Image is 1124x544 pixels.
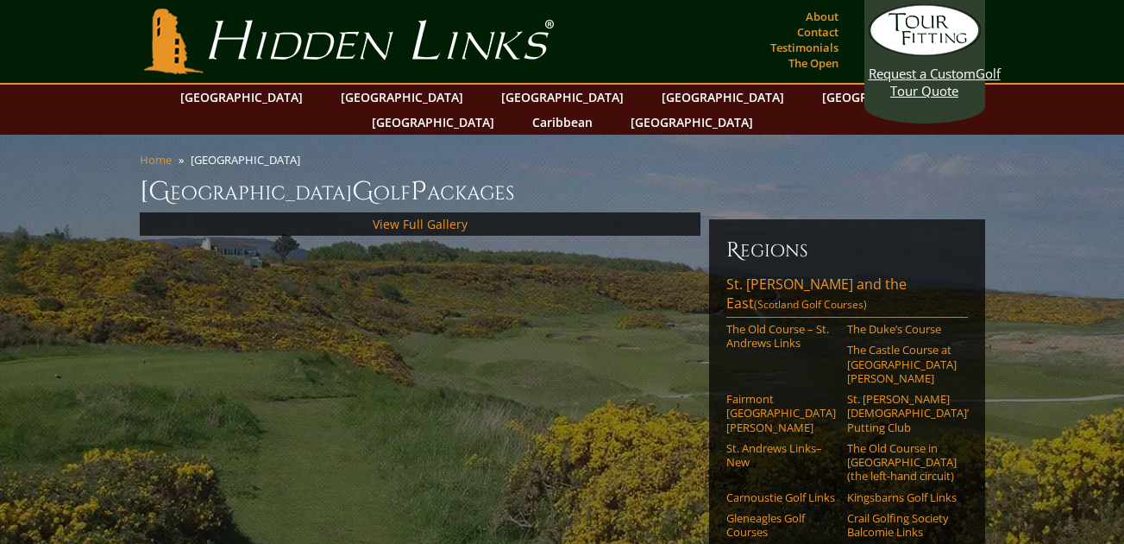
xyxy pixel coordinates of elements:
a: The Old Course in [GEOGRAPHIC_DATA] (the left-hand circuit) [847,441,957,484]
a: Contact [793,20,843,44]
a: Crail Golfing Society Balcomie Links [847,511,957,540]
span: P [411,174,427,209]
a: The Duke’s Course [847,322,957,336]
a: [GEOGRAPHIC_DATA] [172,85,311,110]
li: [GEOGRAPHIC_DATA] [191,152,307,168]
a: [GEOGRAPHIC_DATA] [622,110,762,135]
a: [GEOGRAPHIC_DATA] [813,85,953,110]
a: The Castle Course at [GEOGRAPHIC_DATA][PERSON_NAME] [847,343,957,385]
a: Request a CustomGolf Tour Quote [869,4,981,99]
a: St. [PERSON_NAME] and the East(Scotland Golf Courses) [726,275,968,318]
a: Fairmont [GEOGRAPHIC_DATA][PERSON_NAME] [726,392,836,434]
span: G [352,174,374,209]
a: The Old Course – St. Andrews Links [726,322,836,351]
a: About [801,4,843,28]
a: [GEOGRAPHIC_DATA] [493,85,632,110]
a: Testimonials [766,35,843,60]
span: (Scotland Golf Courses) [754,297,867,312]
h1: [GEOGRAPHIC_DATA] olf ackages [140,174,985,209]
a: [GEOGRAPHIC_DATA] [363,110,503,135]
a: St. Andrews Links–New [726,441,836,470]
a: Gleneagles Golf Courses [726,511,836,540]
a: [GEOGRAPHIC_DATA] [653,85,793,110]
a: View Full Gallery [373,216,468,232]
a: The Open [784,51,843,75]
a: St. [PERSON_NAME] [DEMOGRAPHIC_DATA]’ Putting Club [847,392,957,434]
a: Kingsbarns Golf Links [847,490,957,504]
a: Home [140,152,172,168]
span: Request a Custom [869,65,976,82]
a: Caribbean [524,110,601,135]
a: [GEOGRAPHIC_DATA] [332,85,472,110]
h6: Regions [726,237,968,264]
a: Carnoustie Golf Links [726,490,836,504]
